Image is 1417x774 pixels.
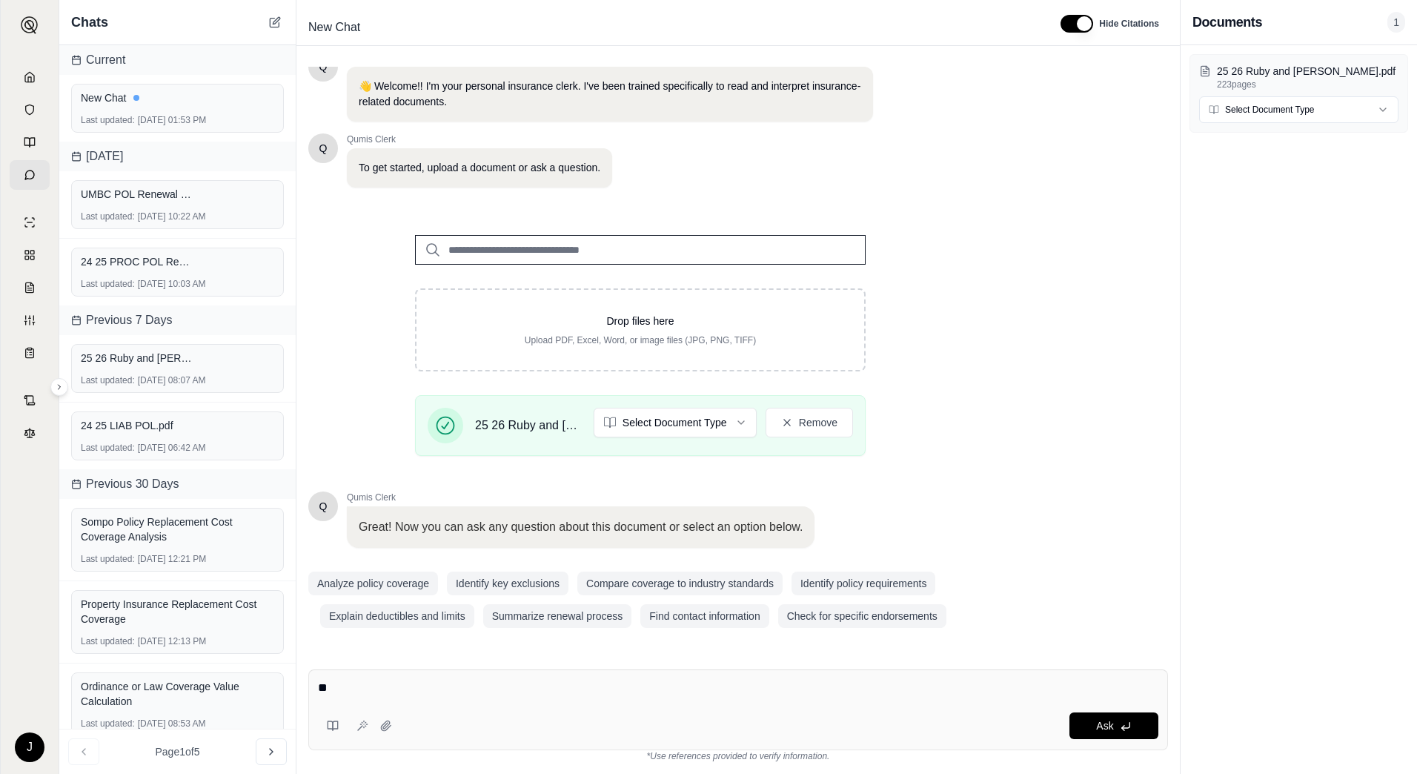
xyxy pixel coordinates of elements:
button: Compare coverage to industry standards [577,572,783,595]
span: Chats [71,12,108,33]
button: 25 26 Ruby and [PERSON_NAME].pdf223pages [1199,64,1398,90]
a: Home [10,62,50,92]
a: Claim Coverage [10,273,50,302]
button: Expand sidebar [50,378,68,396]
p: Drop files here [440,314,840,328]
div: Sompo Policy Replacement Cost Coverage Analysis [81,515,274,544]
button: Analyze policy coverage [308,572,438,595]
span: 24 25 PROC POL Renewal Image.pdf [81,254,192,269]
a: Prompt Library [10,128,50,157]
div: [DATE] 10:03 AM [81,278,274,290]
span: Page 1 of 5 [156,744,200,759]
a: Coverage Table [10,338,50,368]
span: Ask [1096,720,1113,732]
span: 25 26 Ruby and [PERSON_NAME].pdf [81,351,192,365]
div: J [15,732,44,762]
a: Legal Search Engine [10,418,50,448]
p: Great! Now you can ask any question about this document or select an option below. [359,518,803,536]
div: Ordinance or Law Coverage Value Calculation [81,679,274,709]
span: Hello [319,59,328,74]
div: [DATE] 08:07 AM [81,374,274,386]
a: Documents Vault [10,95,50,125]
p: 25 26 Ruby and Jenna Package.pdf [1217,64,1398,79]
span: Hello [319,499,328,514]
div: [DATE] 10:22 AM [81,211,274,222]
span: 24 25 LIAB POL.pdf [81,418,173,433]
span: 25 26 Ruby and [PERSON_NAME].pdf [475,417,582,434]
div: Previous 30 Days [59,469,296,499]
div: Current [59,45,296,75]
span: Last updated: [81,442,135,454]
div: Property Insurance Replacement Cost Coverage [81,597,274,626]
div: [DATE] 12:13 PM [81,635,274,647]
button: Summarize renewal process [483,604,632,628]
span: Hello [319,141,328,156]
div: [DATE] 12:21 PM [81,553,274,565]
button: Remove [766,408,853,437]
a: Single Policy [10,208,50,237]
h3: Documents [1192,12,1262,33]
span: New Chat [302,16,366,39]
button: Expand sidebar [15,10,44,40]
button: Find contact information [640,604,769,628]
span: Qumis Clerk [347,133,612,145]
div: [DATE] 08:53 AM [81,718,274,730]
a: Policy Comparisons [10,240,50,270]
span: 1 [1387,12,1405,33]
span: Last updated: [81,553,135,565]
p: 👋 Welcome!! I'm your personal insurance clerk. I've been trained specifically to read and interpr... [359,79,861,110]
button: Explain deductibles and limits [320,604,474,628]
button: Identify key exclusions [447,572,568,595]
div: New Chat [81,90,274,105]
div: [DATE] 06:42 AM [81,442,274,454]
div: [DATE] 01:53 PM [81,114,274,126]
span: UMBC POL Renewal Image.pdf [81,187,192,202]
div: Previous 7 Days [59,305,296,335]
img: Expand sidebar [21,16,39,34]
div: *Use references provided to verify information. [308,750,1168,762]
span: Last updated: [81,374,135,386]
button: New Chat [266,13,284,31]
button: Ask [1069,712,1158,739]
span: Qumis Clerk [347,492,814,503]
p: 223 pages [1217,79,1398,90]
span: Last updated: [81,635,135,647]
span: Last updated: [81,114,135,126]
a: Custom Report [10,305,50,335]
span: Last updated: [81,278,135,290]
div: Edit Title [302,16,1043,39]
a: Contract Analysis [10,386,50,415]
div: [DATE] [59,142,296,171]
span: Last updated: [81,211,135,222]
button: Identify policy requirements [792,572,935,595]
a: Chat [10,160,50,190]
button: Check for specific endorsements [778,604,946,628]
p: Upload PDF, Excel, Word, or image files (JPG, PNG, TIFF) [440,334,840,346]
span: Last updated: [81,718,135,730]
span: Hide Citations [1099,18,1159,30]
p: To get started, upload a document or ask a question. [359,160,600,176]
